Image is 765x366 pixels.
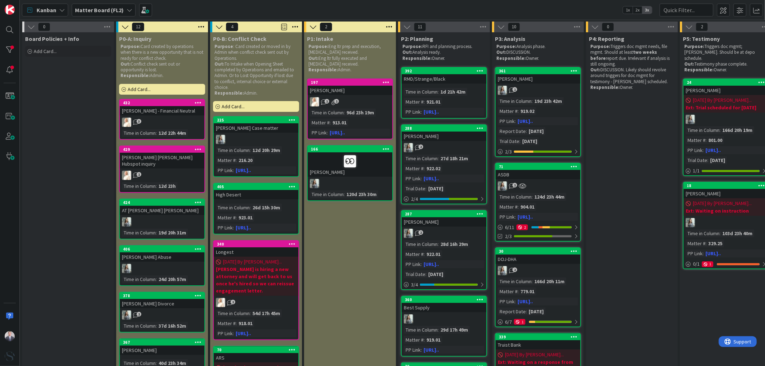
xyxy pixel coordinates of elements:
[330,119,331,127] span: :
[505,224,514,231] span: 6 / 11
[496,163,580,179] div: 71ASDB
[122,217,131,227] img: LG
[496,68,580,84] div: 361[PERSON_NAME]
[402,211,486,217] div: 287
[311,147,392,152] div: 166
[251,146,282,154] div: 12d 20h 29m
[495,163,581,242] a: 71ASDBLGTime in Column:124d 23h 44mMatter #:904.01PP Link:[URL]..6/1122/3
[402,211,486,227] div: 287[PERSON_NAME]
[120,171,204,180] div: KS
[250,309,251,317] span: :
[213,240,299,340] a: 340Longest[DATE] By [PERSON_NAME]...[PERSON_NAME] is hiring a new attorney and will get back to u...
[515,298,516,305] span: :
[310,179,319,188] img: LG
[518,107,519,115] span: :
[308,79,392,95] div: 197[PERSON_NAME]
[424,175,439,182] a: [URL]..
[498,287,518,295] div: Matter #
[344,109,345,117] span: :
[156,275,157,283] span: :
[660,4,713,16] input: Quick Filter...
[237,214,254,222] div: 923.01
[404,260,421,268] div: PP Link
[708,156,727,164] div: [DATE]
[120,293,204,308] div: 378[PERSON_NAME] Divorce
[310,97,319,106] img: KS
[519,287,536,295] div: 779.01
[419,144,423,149] span: 2
[233,224,234,232] span: :
[498,266,507,275] img: LG
[214,241,298,257] div: 340Longest
[307,145,393,201] a: 166[PERSON_NAME]LGTime in Column:120d 23h 30m
[308,86,392,95] div: [PERSON_NAME]
[216,166,233,174] div: PP Link
[122,129,156,137] div: Time in Column
[498,203,518,211] div: Matter #
[216,146,250,154] div: Time in Column
[214,298,298,307] div: KS
[686,229,719,237] div: Time in Column
[496,223,580,232] div: 6/112
[310,119,330,127] div: Matter #
[424,250,425,258] span: :
[402,125,486,141] div: 288[PERSON_NAME]
[120,252,204,262] div: [PERSON_NAME] Abuse
[707,156,708,164] span: :
[214,117,298,133] div: 225[PERSON_NAME] Case matter
[157,229,188,237] div: 19d 20h 31m
[120,199,204,206] div: 424
[498,181,507,191] img: LG
[495,67,581,157] a: 361[PERSON_NAME]LGTime in Column:19d 23h 42mMatter #:919.02PP Link:[URL]..Report Date:[DATE]Trial...
[421,108,422,116] span: :
[527,127,546,135] div: [DATE]
[120,293,204,299] div: 378
[703,249,704,257] span: :
[214,184,298,199] div: 405High Desert
[404,250,424,258] div: Matter #
[686,136,705,144] div: Matter #
[425,165,442,172] div: 922.02
[216,204,250,211] div: Time in Column
[438,155,439,162] span: :
[411,281,418,289] span: 3 / 4
[137,119,141,124] span: 3
[122,275,156,283] div: Time in Column
[330,129,345,136] a: [URL]..
[532,277,533,285] span: :
[439,155,470,162] div: 27d 18h 21m
[686,218,695,227] img: LG
[532,97,533,105] span: :
[703,146,704,154] span: :
[705,239,707,247] span: :
[498,213,515,221] div: PP Link
[498,127,526,135] div: Report Date
[233,166,234,174] span: :
[693,260,700,268] span: 0 / 1
[120,246,204,262] div: 406[PERSON_NAME] Abuse
[223,258,282,266] span: [DATE] By [PERSON_NAME]...
[157,129,188,137] div: 12d 22h 44m
[123,247,204,252] div: 406
[236,167,251,174] a: [URL]..
[496,163,580,170] div: 71
[75,6,124,14] b: Matter Board (FL2)
[533,193,566,201] div: 124d 23h 44m
[236,214,237,222] span: :
[402,217,486,227] div: [PERSON_NAME]
[686,239,705,247] div: Matter #
[214,123,298,133] div: [PERSON_NAME] Case matter
[686,146,703,154] div: PP Link
[308,97,392,106] div: KS
[120,299,204,308] div: [PERSON_NAME] Divorce
[496,86,580,95] div: LG
[122,229,156,237] div: Time in Column
[251,309,282,317] div: 54d 17h 45m
[707,136,724,144] div: 801.00
[721,229,754,237] div: 103d 23h 40m
[122,264,131,273] img: LG
[719,229,721,237] span: :
[686,156,707,164] div: Trial Date
[499,249,580,254] div: 30
[496,68,580,74] div: 361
